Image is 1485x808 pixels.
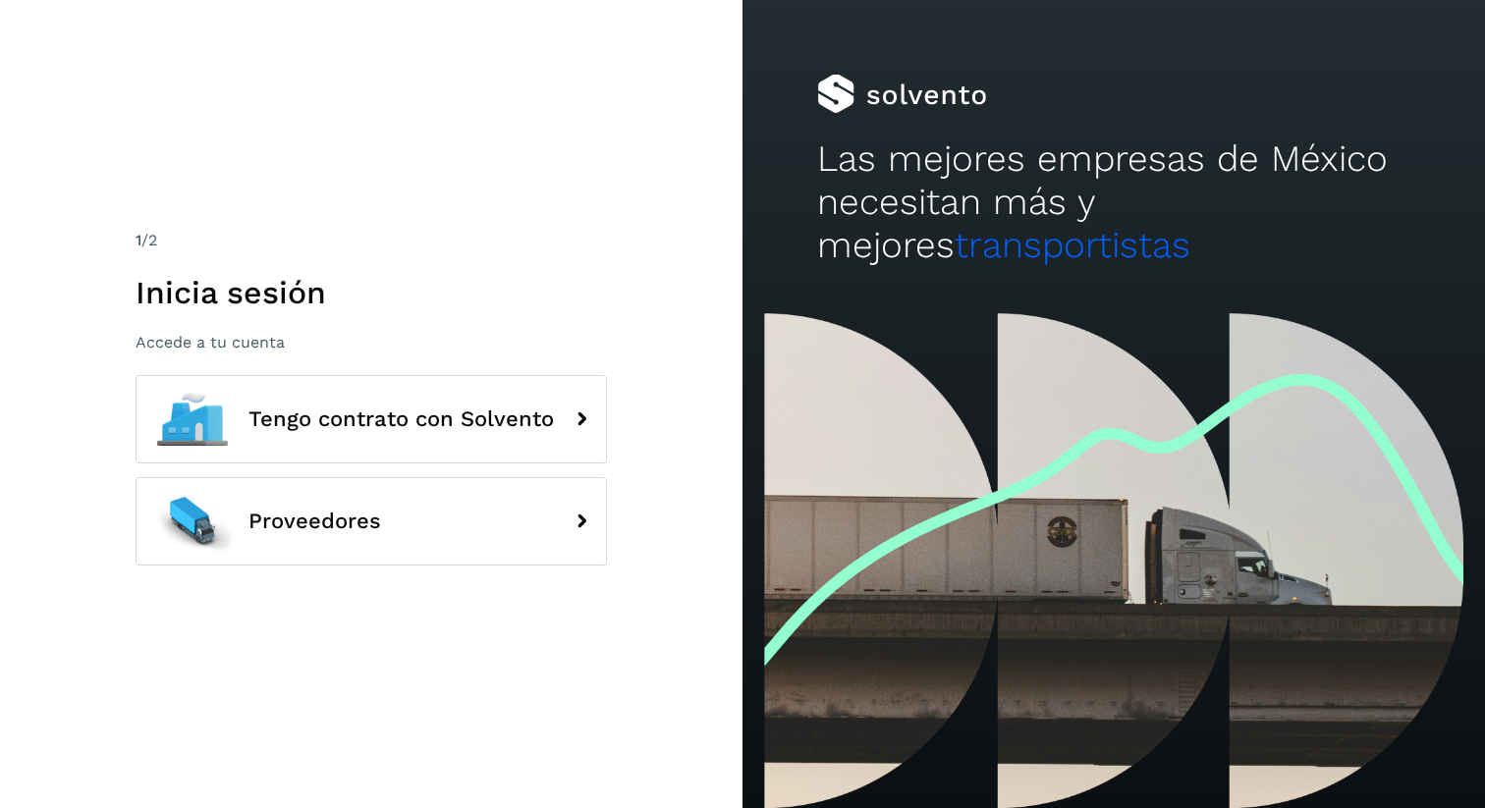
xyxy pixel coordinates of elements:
[136,229,607,252] div: /2
[136,477,607,566] button: Proveedores
[136,375,607,463] button: Tengo contrato con Solvento
[136,274,607,311] h1: Inicia sesión
[136,333,607,351] p: Accede a tu cuenta
[136,231,141,249] span: 1
[248,407,554,431] span: Tengo contrato con Solvento
[955,224,1190,266] span: transportistas
[248,510,381,533] span: Proveedores
[817,137,1411,268] h2: Las mejores empresas de México necesitan más y mejores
